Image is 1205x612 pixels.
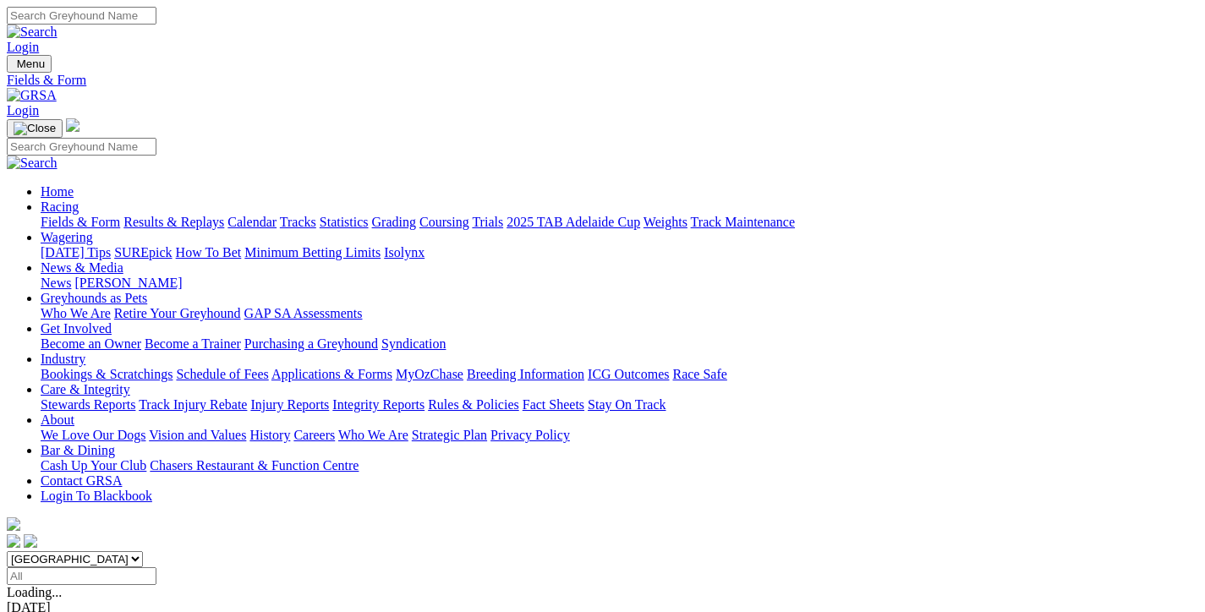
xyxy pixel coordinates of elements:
[41,428,1198,443] div: About
[7,585,62,599] span: Loading...
[384,245,424,260] a: Isolynx
[41,199,79,214] a: Racing
[74,276,182,290] a: [PERSON_NAME]
[467,367,584,381] a: Breeding Information
[428,397,519,412] a: Rules & Policies
[372,215,416,229] a: Grading
[490,428,570,442] a: Privacy Policy
[41,245,1198,260] div: Wagering
[7,517,20,531] img: logo-grsa-white.png
[41,397,1198,413] div: Care & Integrity
[7,40,39,54] a: Login
[588,367,669,381] a: ICG Outcomes
[41,397,135,412] a: Stewards Reports
[507,215,640,229] a: 2025 TAB Adelaide Cup
[472,215,503,229] a: Trials
[41,291,147,305] a: Greyhounds as Pets
[41,458,1198,473] div: Bar & Dining
[14,122,56,135] img: Close
[41,276,1198,291] div: News & Media
[320,215,369,229] a: Statistics
[412,428,487,442] a: Strategic Plan
[419,215,469,229] a: Coursing
[41,321,112,336] a: Get Involved
[139,397,247,412] a: Track Injury Rebate
[672,367,726,381] a: Race Safe
[41,336,1198,352] div: Get Involved
[249,428,290,442] a: History
[41,306,111,320] a: Who We Are
[24,534,37,548] img: twitter.svg
[150,458,359,473] a: Chasers Restaurant & Function Centre
[250,397,329,412] a: Injury Reports
[396,367,463,381] a: MyOzChase
[41,458,146,473] a: Cash Up Your Club
[41,473,122,488] a: Contact GRSA
[7,25,58,40] img: Search
[7,55,52,73] button: Toggle navigation
[41,245,111,260] a: [DATE] Tips
[7,119,63,138] button: Toggle navigation
[227,215,277,229] a: Calendar
[7,88,57,103] img: GRSA
[280,215,316,229] a: Tracks
[17,57,45,70] span: Menu
[41,230,93,244] a: Wagering
[114,245,172,260] a: SUREpick
[7,567,156,585] input: Select date
[41,367,173,381] a: Bookings & Scratchings
[41,382,130,396] a: Care & Integrity
[7,534,20,548] img: facebook.svg
[149,428,246,442] a: Vision and Values
[114,306,241,320] a: Retire Your Greyhound
[523,397,584,412] a: Fact Sheets
[644,215,687,229] a: Weights
[271,367,392,381] a: Applications & Forms
[332,397,424,412] a: Integrity Reports
[66,118,79,132] img: logo-grsa-white.png
[41,184,74,199] a: Home
[176,367,268,381] a: Schedule of Fees
[41,428,145,442] a: We Love Our Dogs
[7,73,1198,88] a: Fields & Form
[691,215,795,229] a: Track Maintenance
[41,215,120,229] a: Fields & Form
[244,245,381,260] a: Minimum Betting Limits
[176,245,242,260] a: How To Bet
[338,428,408,442] a: Who We Are
[41,260,123,275] a: News & Media
[244,336,378,351] a: Purchasing a Greyhound
[41,276,71,290] a: News
[7,7,156,25] input: Search
[145,336,241,351] a: Become a Trainer
[41,215,1198,230] div: Racing
[7,156,58,171] img: Search
[244,306,363,320] a: GAP SA Assessments
[41,413,74,427] a: About
[123,215,224,229] a: Results & Replays
[41,367,1198,382] div: Industry
[41,306,1198,321] div: Greyhounds as Pets
[41,336,141,351] a: Become an Owner
[7,103,39,117] a: Login
[588,397,665,412] a: Stay On Track
[381,336,446,351] a: Syndication
[293,428,335,442] a: Careers
[41,489,152,503] a: Login To Blackbook
[41,352,85,366] a: Industry
[41,443,115,457] a: Bar & Dining
[7,138,156,156] input: Search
